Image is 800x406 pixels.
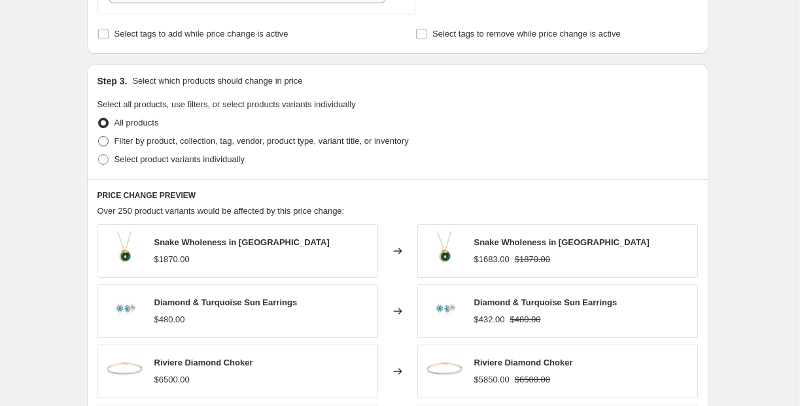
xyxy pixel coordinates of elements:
div: $1683.00 [474,253,510,266]
h6: PRICE CHANGE PREVIEW [97,190,698,201]
span: Snake Wholeness in [GEOGRAPHIC_DATA] [154,237,330,247]
div: $432.00 [474,313,505,326]
img: 5_76d2f8e4-20e0-4961-b96d-16ad59706323_80x.jpg [425,231,464,271]
div: $480.00 [154,313,185,326]
span: Filter by product, collection, tag, vendor, product type, variant title, or inventory [114,136,409,146]
img: 23_1_80x.webp [425,352,464,391]
h2: Step 3. [97,75,128,88]
span: Select tags to add while price change is active [114,29,288,39]
span: Select tags to remove while price change is active [432,29,621,39]
div: $6500.00 [154,373,190,386]
img: 5_76d2f8e4-20e0-4961-b96d-16ad59706323_80x.jpg [105,231,144,271]
p: Select which products should change in price [132,75,302,88]
img: 23_1_80x.webp [105,352,144,391]
div: $1870.00 [154,253,190,266]
span: Select product variants individually [114,154,245,164]
span: All products [114,118,159,127]
div: $5850.00 [474,373,510,386]
img: 12_e339d71b-598d-492b-8303-5727436ee143_2_80x.webp [105,292,144,331]
strike: $1870.00 [515,253,550,266]
span: Select all products, use filters, or select products variants individually [97,99,356,109]
strike: $6500.00 [515,373,550,386]
span: Over 250 product variants would be affected by this price change: [97,206,345,216]
span: Snake Wholeness in [GEOGRAPHIC_DATA] [474,237,650,247]
strike: $480.00 [510,313,541,326]
img: 12_e339d71b-598d-492b-8303-5727436ee143_2_80x.webp [425,292,464,331]
span: Diamond & Turquoise Sun Earrings [154,297,298,307]
span: Riviere Diamond Choker [474,358,573,367]
span: Diamond & Turquoise Sun Earrings [474,297,617,307]
span: Riviere Diamond Choker [154,358,253,367]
